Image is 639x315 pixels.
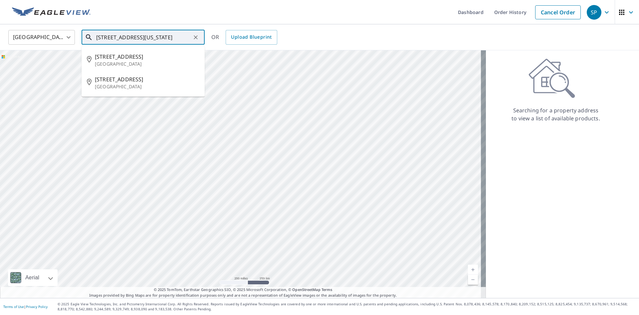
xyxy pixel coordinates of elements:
a: OpenStreetMap [292,287,320,292]
span: Upload Blueprint [231,33,272,41]
a: Current Level 5, Zoom In [468,265,478,275]
a: Privacy Policy [26,304,48,309]
span: © 2025 TomTom, Earthstar Geographics SIO, © 2025 Microsoft Corporation, © [154,287,332,293]
div: Aerial [8,269,58,286]
div: SP [587,5,601,20]
div: [GEOGRAPHIC_DATA] [8,28,75,47]
p: | [3,305,48,309]
button: Clear [191,33,200,42]
a: Terms of Use [3,304,24,309]
div: OR [211,30,277,45]
p: © 2025 Eagle View Technologies, Inc. and Pictometry International Corp. All Rights Reserved. Repo... [58,302,636,312]
div: Aerial [23,269,41,286]
p: Searching for a property address to view a list of available products. [511,106,600,122]
img: EV Logo [12,7,91,17]
span: [STREET_ADDRESS] [95,75,199,83]
p: [GEOGRAPHIC_DATA] [95,83,199,90]
a: Current Level 5, Zoom Out [468,275,478,285]
a: Cancel Order [535,5,581,19]
span: [STREET_ADDRESS] [95,53,199,61]
a: Upload Blueprint [226,30,277,45]
input: Search by address or latitude-longitude [96,28,191,47]
p: [GEOGRAPHIC_DATA] [95,61,199,67]
a: Terms [321,287,332,292]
